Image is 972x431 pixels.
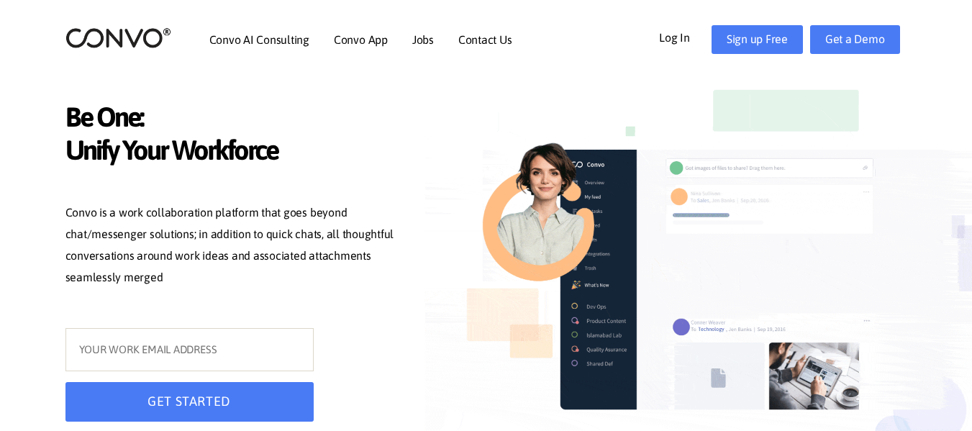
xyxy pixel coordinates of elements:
[712,25,803,54] a: Sign up Free
[65,202,404,291] p: Convo is a work collaboration platform that goes beyond chat/messenger solutions; in addition to ...
[659,25,712,48] a: Log In
[458,34,512,45] a: Contact Us
[412,34,434,45] a: Jobs
[209,34,309,45] a: Convo AI Consulting
[810,25,900,54] a: Get a Demo
[65,328,314,371] input: YOUR WORK EMAIL ADDRESS
[65,382,314,422] button: GET STARTED
[65,134,404,171] span: Unify Your Workforce
[334,34,388,45] a: Convo App
[65,27,171,49] img: logo_2.png
[65,101,404,137] span: Be One:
